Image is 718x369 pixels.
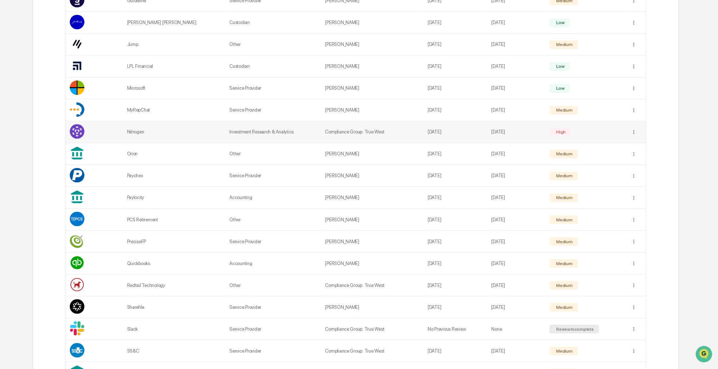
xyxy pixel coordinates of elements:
button: See all [113,79,133,88]
div: 🖐️ [7,130,13,136]
a: 🖐️Preclearance [4,126,50,139]
div: Medium [555,151,572,156]
div: MyRepChat [127,107,221,113]
div: 🔎 [7,144,13,149]
a: 🔎Data Lookup [4,140,49,153]
div: Nitrogen [127,129,221,135]
div: SS&C [127,348,221,353]
p: How can we help? [7,15,133,27]
td: [DATE] [487,252,545,274]
td: Other [225,209,321,230]
td: Service Provider [225,296,321,318]
a: Powered byPylon [51,160,88,166]
td: [DATE] [487,77,545,99]
td: [DATE] [487,209,545,230]
img: Vendor Logo [70,168,84,182]
td: Service Provider [225,340,321,362]
img: 1746055101610-c473b297-6a78-478c-a979-82029cc54cd1 [7,55,20,69]
iframe: Open customer support [695,345,714,365]
div: Review Incomplete [555,326,594,331]
div: Redtail Technology [127,282,221,288]
img: Vendor Logo [70,102,84,117]
td: [PERSON_NAME] [321,252,423,274]
td: [DATE] [487,230,545,252]
div: Medium [555,108,572,113]
td: [DATE] [423,252,487,274]
td: [DATE] [423,340,487,362]
td: [DATE] [423,121,487,143]
td: Accounting [225,187,321,209]
div: LPL Financial [127,63,221,69]
td: Service Provider [225,77,321,99]
td: [DATE] [487,12,545,34]
td: [PERSON_NAME] [321,34,423,55]
img: Vendor Logo [70,299,84,314]
div: Low [555,64,564,69]
div: Medium [555,283,572,288]
td: [DATE] [423,34,487,55]
img: 8933085812038_c878075ebb4cc5468115_72.jpg [15,55,28,69]
td: Accounting [225,252,321,274]
span: Attestations [60,129,91,136]
span: Pylon [73,161,88,166]
div: Orion [127,151,221,156]
img: Vendor Logo [70,80,84,95]
img: Vendor Logo [70,211,84,226]
td: [DATE] [487,99,545,121]
td: Compliance Group: True West [321,318,423,340]
td: [DATE] [423,99,487,121]
td: [DATE] [487,121,545,143]
td: [DATE] [423,12,487,34]
button: Start new chat [124,58,133,66]
td: Custodian [225,12,321,34]
td: [PERSON_NAME] [321,187,423,209]
td: [DATE] [487,143,545,165]
td: [DATE] [423,209,487,230]
td: [PERSON_NAME] [321,77,423,99]
span: [DATE] [65,99,80,105]
div: Medium [555,173,572,178]
div: Paylocity [127,195,221,200]
span: Preclearance [15,129,47,136]
div: Quickbooks [127,260,221,266]
td: [DATE] [487,340,545,362]
div: Medium [555,261,572,266]
td: [DATE] [423,230,487,252]
td: Compliance Group: True West [321,340,423,362]
td: No Previous Review [423,318,487,340]
div: 🗄️ [53,130,59,136]
div: Low [555,86,564,91]
td: [DATE] [487,165,545,187]
td: Compliance Group: True West [321,274,423,296]
span: [PERSON_NAME] [23,99,59,105]
td: [DATE] [487,187,545,209]
td: Other [225,143,321,165]
img: Vendor Logo [70,124,84,139]
td: Service Provider [225,99,321,121]
a: 🗄️Attestations [50,126,93,139]
div: Medium [555,42,572,47]
div: Medium [555,217,572,222]
div: PreciseFP [127,238,221,244]
td: Service Provider [225,318,321,340]
div: Jump [127,42,221,47]
td: [DATE] [487,274,545,296]
td: [DATE] [423,274,487,296]
img: Vendor Logo [70,15,84,29]
td: [DATE] [423,77,487,99]
td: [DATE] [423,165,487,187]
div: Medium [555,304,572,310]
td: [DATE] [487,296,545,318]
img: Vendor Logo [70,255,84,270]
td: [DATE] [487,34,545,55]
td: [PERSON_NAME] [321,230,423,252]
td: [PERSON_NAME] [321,55,423,77]
span: Data Lookup [15,143,46,150]
div: PCS Retirement [127,217,221,222]
span: • [61,99,63,105]
div: Medium [555,348,572,353]
div: We're available if you need us! [33,63,100,69]
td: [PERSON_NAME] [321,296,423,318]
